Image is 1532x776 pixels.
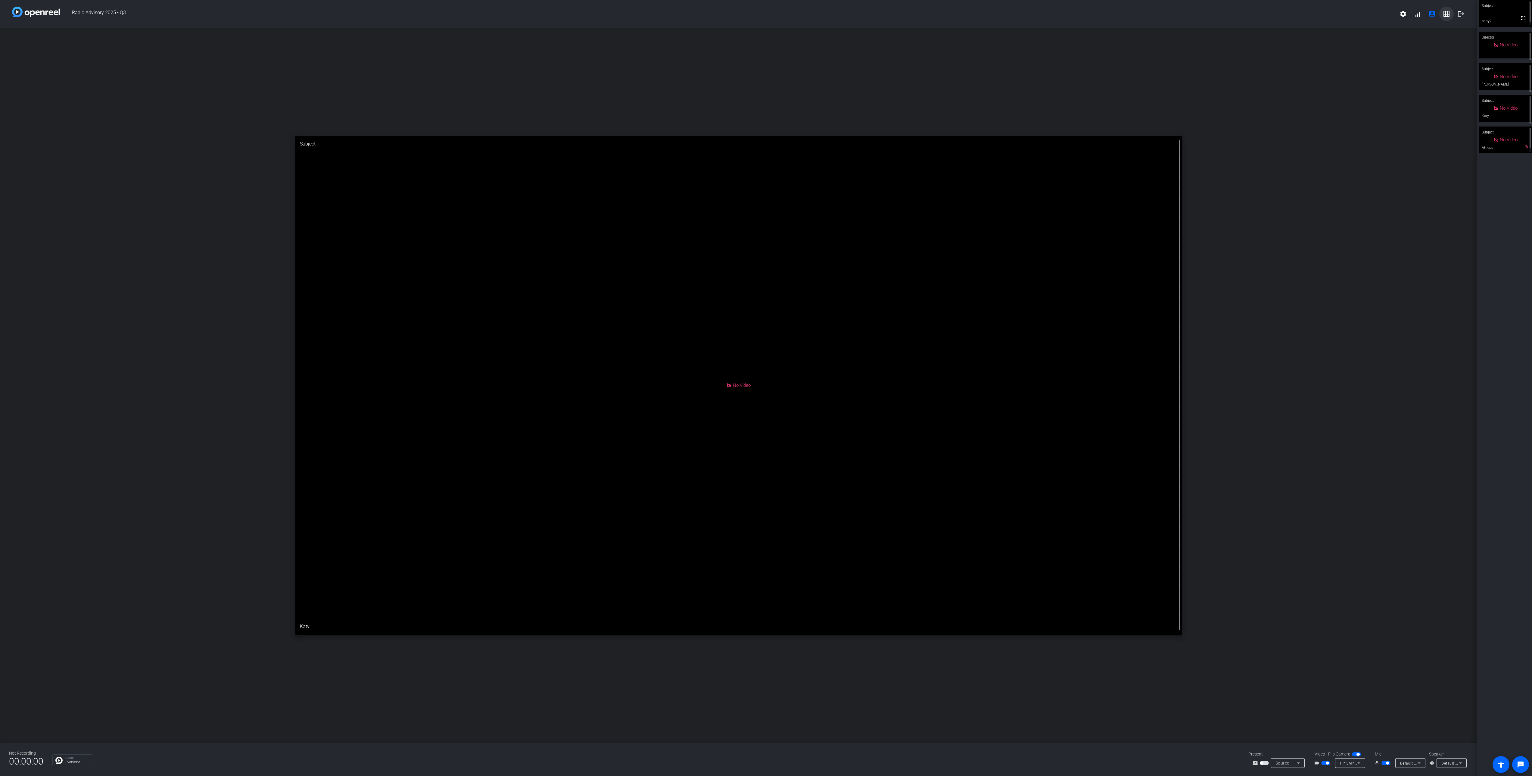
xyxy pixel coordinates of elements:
[1500,137,1518,142] span: No Video
[1340,761,1391,765] span: HP 5MP Camera (05c8:082f)
[1479,127,1532,138] div: Subject
[9,750,43,756] div: Not Recording
[1374,759,1381,767] mat-icon: mic_none
[65,756,90,759] p: Group
[9,754,43,769] span: 00:00:00
[1500,42,1518,48] span: No Video
[1443,10,1450,17] mat-icon: grid_on
[1479,32,1532,43] div: Director
[1517,761,1524,768] mat-icon: message
[1400,10,1407,17] mat-icon: settings
[1497,761,1505,768] mat-icon: accessibility
[1328,751,1350,757] span: Flip Camera
[12,7,60,17] img: white-gradient.svg
[1479,63,1532,75] div: Subject
[295,136,1182,152] div: Subject
[1253,759,1260,767] mat-icon: screen_share_outline
[1248,751,1309,757] div: Present
[1500,74,1518,79] span: No Video
[733,383,751,388] span: No Video
[55,757,63,764] img: Chat Icon
[1429,751,1465,757] div: Speaker
[1429,759,1436,767] mat-icon: volume_up
[65,760,90,764] p: Everyone
[1428,10,1436,17] mat-icon: account_box
[1457,10,1465,17] mat-icon: logout
[1315,751,1325,757] span: Video
[1369,751,1429,757] div: Mic
[1479,95,1532,106] div: Subject
[1275,761,1289,765] span: Source
[1520,14,1527,22] mat-icon: fullscreen
[1410,7,1425,21] button: signal_cellular_alt
[1314,759,1321,767] mat-icon: videocam_outline
[60,7,1396,21] span: Radio Advisory 2025 - Q3
[1400,761,1504,765] span: Default - Microphone (Yeti Stereo Microphone) (046d:0ab7)
[1500,105,1518,111] span: No Video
